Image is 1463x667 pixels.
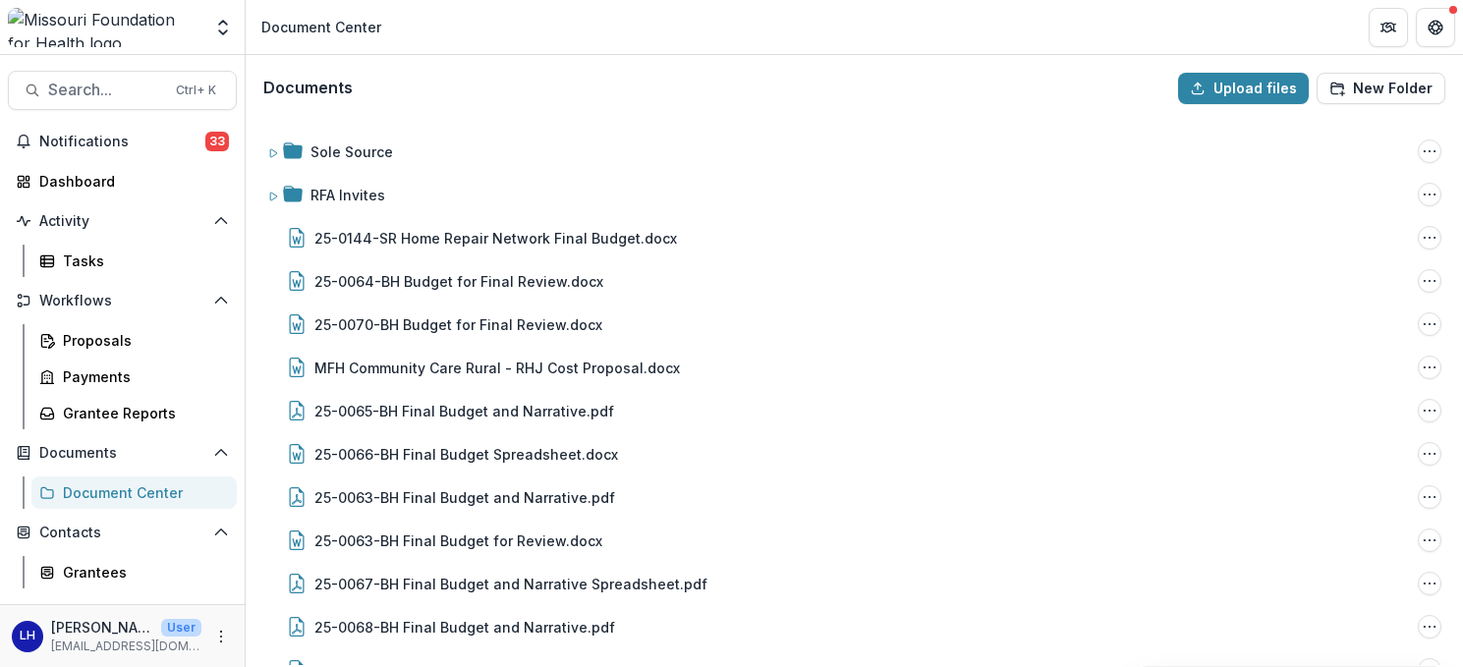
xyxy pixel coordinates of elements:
[259,261,1449,301] div: 25-0064-BH Budget for Final Review.docx25-0064-BH Budget for Final Review.docx Options
[1418,183,1441,206] button: RFA Invites Options
[314,617,615,638] div: 25-0068-BH Final Budget and Narrative.pdf
[310,185,385,205] div: RFA Invites
[259,175,1449,214] div: RFA InvitesRFA Invites Options
[8,71,237,110] button: Search...
[39,213,205,230] span: Activity
[8,126,237,157] button: Notifications33
[253,13,389,41] nav: breadcrumb
[63,482,221,503] div: Document Center
[31,245,237,277] a: Tasks
[259,348,1449,387] div: MFH Community Care Rural - RHJ Cost Proposal.docxMFH Community Care Rural - RHJ Cost Proposal.doc...
[259,132,1449,171] div: Sole SourceSole Source Options
[1418,442,1441,466] button: 25-0066-BH Final Budget Spreadsheet.docx Options
[63,250,221,271] div: Tasks
[1418,226,1441,250] button: 25-0144-SR Home Repair Network Final Budget.docx Options
[314,444,618,465] div: 25-0066-BH Final Budget Spreadsheet.docx
[31,361,237,393] a: Payments
[314,574,707,594] div: 25-0067-BH Final Budget and Narrative Spreadsheet.pdf
[209,625,233,648] button: More
[20,630,35,642] div: Lisa Huffstutler
[31,397,237,429] a: Grantee Reports
[314,314,602,335] div: 25-0070-BH Budget for Final Review.docx
[51,617,153,638] p: [PERSON_NAME]
[63,330,221,351] div: Proposals
[259,607,1449,646] div: 25-0068-BH Final Budget and Narrative.pdf25-0068-BH Final Budget and Narrative.pdf Options
[1418,356,1441,379] button: MFH Community Care Rural - RHJ Cost Proposal.docx Options
[172,80,220,101] div: Ctrl + K
[51,638,201,655] p: [EMAIL_ADDRESS][DOMAIN_NAME]
[261,17,381,37] div: Document Center
[314,228,677,249] div: 25-0144-SR Home Repair Network Final Budget.docx
[314,530,602,551] div: 25-0063-BH Final Budget for Review.docx
[63,562,221,583] div: Grantees
[8,596,237,628] button: Open Data & Reporting
[39,293,205,309] span: Workflows
[1418,139,1441,163] button: Sole Source Options
[259,305,1449,344] div: 25-0070-BH Budget for Final Review.docx25-0070-BH Budget for Final Review.docx Options
[31,476,237,509] a: Document Center
[259,564,1449,603] div: 25-0067-BH Final Budget and Narrative Spreadsheet.pdf25-0067-BH Final Budget and Narrative Spread...
[259,434,1449,473] div: 25-0066-BH Final Budget Spreadsheet.docx25-0066-BH Final Budget Spreadsheet.docx Options
[205,132,229,151] span: 33
[314,487,615,508] div: 25-0063-BH Final Budget and Narrative.pdf
[1418,572,1441,595] button: 25-0067-BH Final Budget and Narrative Spreadsheet.pdf Options
[8,285,237,316] button: Open Workflows
[63,366,221,387] div: Payments
[259,477,1449,517] div: 25-0063-BH Final Budget and Narrative.pdf25-0063-BH Final Budget and Narrative.pdf Options
[1416,8,1455,47] button: Get Help
[161,619,201,637] p: User
[1418,485,1441,509] button: 25-0063-BH Final Budget and Narrative.pdf Options
[1418,615,1441,639] button: 25-0068-BH Final Budget and Narrative.pdf Options
[1418,399,1441,422] button: 25-0065-BH Final Budget and Narrative.pdf Options
[39,171,221,192] div: Dashboard
[1369,8,1408,47] button: Partners
[310,141,393,162] div: Sole Source
[8,437,237,469] button: Open Documents
[263,79,353,97] h3: Documents
[31,324,237,357] a: Proposals
[314,271,603,292] div: 25-0064-BH Budget for Final Review.docx
[39,525,205,541] span: Contacts
[314,358,680,378] div: MFH Community Care Rural - RHJ Cost Proposal.docx
[209,8,237,47] button: Open entity switcher
[259,391,1449,430] div: 25-0065-BH Final Budget and Narrative.pdf25-0065-BH Final Budget and Narrative.pdf Options
[1178,73,1309,104] button: Upload files
[1418,312,1441,336] button: 25-0070-BH Budget for Final Review.docx Options
[259,218,1449,257] div: 25-0144-SR Home Repair Network Final Budget.docx25-0144-SR Home Repair Network Final Budget.docx ...
[63,403,221,423] div: Grantee Reports
[48,81,164,99] span: Search...
[314,401,614,421] div: 25-0065-BH Final Budget and Narrative.pdf
[1418,528,1441,552] button: 25-0063-BH Final Budget for Review.docx Options
[1317,73,1445,104] button: New Folder
[39,134,205,150] span: Notifications
[259,521,1449,560] div: 25-0063-BH Final Budget for Review.docx25-0063-BH Final Budget for Review.docx Options
[8,8,201,47] img: Missouri Foundation for Health logo
[39,445,205,462] span: Documents
[8,517,237,548] button: Open Contacts
[31,556,237,588] a: Grantees
[8,165,237,197] a: Dashboard
[8,205,237,237] button: Open Activity
[1418,269,1441,293] button: 25-0064-BH Budget for Final Review.docx Options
